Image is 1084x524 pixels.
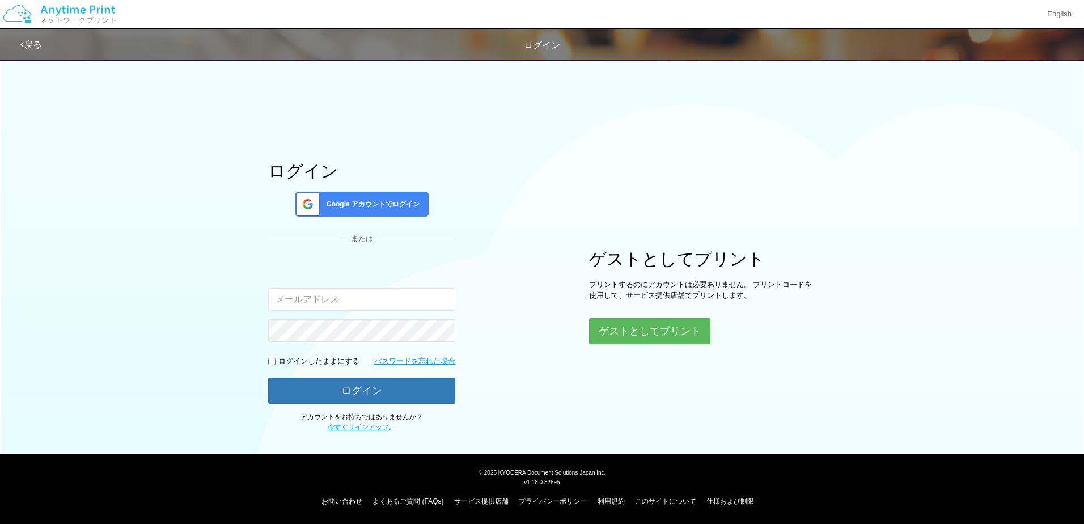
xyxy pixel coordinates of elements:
[519,497,587,505] a: プライバシーポリシー
[328,423,389,431] a: 今すぐサインアップ
[321,200,420,209] span: Google アカウントでログイン
[598,497,625,505] a: 利用規約
[328,423,396,431] span: 。
[524,479,560,485] span: v1.18.0.32895
[321,497,362,505] a: お問い合わせ
[635,497,696,505] a: このサイトについて
[589,250,816,268] h1: ゲストとしてプリント
[20,40,42,49] a: 戻る
[268,412,455,432] p: アカウントをお持ちではありませんか？
[454,497,509,505] a: サービス提供店舗
[268,162,455,180] h1: ログイン
[374,356,455,367] a: パスワードを忘れた場合
[706,497,754,505] a: 仕様および制限
[268,288,455,311] input: メールアドレス
[589,280,816,301] p: プリントするのにアカウントは必要ありません。 プリントコードを使用して、サービス提供店舗でプリントします。
[589,318,710,344] button: ゲストとしてプリント
[372,497,443,505] a: よくあるご質問 (FAQs)
[268,378,455,404] button: ログイン
[479,468,606,476] span: © 2025 KYOCERA Document Solutions Japan Inc.
[278,356,359,367] p: ログインしたままにする
[524,40,560,50] span: ログイン
[268,234,455,244] div: または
